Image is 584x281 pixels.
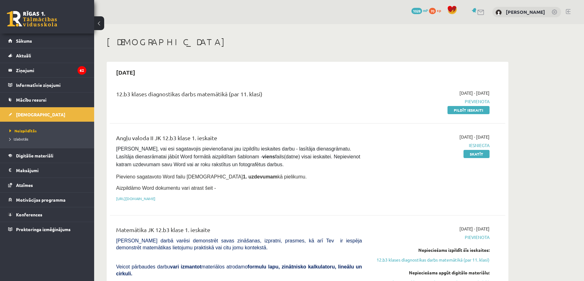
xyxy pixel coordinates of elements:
[8,193,86,207] a: Motivācijas programma
[16,212,42,217] span: Konferences
[16,163,86,178] legend: Maksājumi
[116,134,362,145] div: Angļu valoda II JK 12.b3 klase 1. ieskaite
[8,107,86,122] a: [DEMOGRAPHIC_DATA]
[429,8,436,14] span: 70
[16,226,71,232] span: Proktoringa izmēģinājums
[116,185,216,191] span: Aizpildāmo Word dokumentu vari atrast šeit -
[16,112,65,117] span: [DEMOGRAPHIC_DATA]
[243,174,277,179] strong: 1. uzdevumam
[170,264,201,269] b: vari izmantot
[107,37,508,47] h1: [DEMOGRAPHIC_DATA]
[116,196,155,201] a: [URL][DOMAIN_NAME]
[411,8,428,13] a: 1028 mP
[411,8,422,14] span: 1028
[262,154,275,159] strong: viens
[371,234,490,241] span: Pievienota
[7,11,57,27] a: Rīgas 1. Tālmācības vidusskola
[16,197,66,203] span: Motivācijas programma
[8,63,86,77] a: Ziņojumi62
[16,153,53,158] span: Digitālie materiāli
[371,142,490,149] span: Iesniegta
[371,98,490,105] span: Pievienota
[8,163,86,178] a: Maksājumi
[9,136,28,141] span: Izlabotās
[16,97,46,103] span: Mācību resursi
[116,174,307,179] span: Pievieno sagatavoto Word failu [DEMOGRAPHIC_DATA] kā pielikumu.
[371,257,490,263] a: 12.b3 klases diagnostikas darbs matemātikā (par 11. klasi)
[371,247,490,253] div: Nepieciešams izpildīt šīs ieskaites:
[447,106,490,114] a: Pildīt ieskaiti
[463,150,490,158] a: Skatīt
[8,93,86,107] a: Mācību resursi
[8,207,86,222] a: Konferences
[459,134,490,140] span: [DATE] - [DATE]
[116,146,362,167] span: [PERSON_NAME], vai esi sagatavojis pievienošanai jau izpildītu ieskaites darbu - lasītāja dienasg...
[437,8,441,13] span: xp
[16,182,33,188] span: Atzīmes
[459,90,490,96] span: [DATE] - [DATE]
[110,65,142,80] h2: [DATE]
[116,225,362,237] div: Matemātika JK 12.b3 klase 1. ieskaite
[496,9,502,16] img: Anete Pīķe
[9,128,37,133] span: Neizpildītās
[116,90,362,101] div: 12.b3 klases diagnostikas darbs matemātikā (par 11. klasi)
[8,148,86,163] a: Digitālie materiāli
[16,63,86,77] legend: Ziņojumi
[8,48,86,63] a: Aktuāli
[9,128,88,134] a: Neizpildītās
[116,238,362,250] span: [PERSON_NAME] darbā varēsi demonstrēt savas zināšanas, izpratni, prasmes, kā arī Tev ir iespēja d...
[423,8,428,13] span: mP
[16,53,31,58] span: Aktuāli
[16,78,86,92] legend: Informatīvie ziņojumi
[8,78,86,92] a: Informatīvie ziņojumi
[459,225,490,232] span: [DATE] - [DATE]
[16,38,32,44] span: Sākums
[8,222,86,236] a: Proktoringa izmēģinājums
[506,9,545,15] a: [PERSON_NAME]
[116,264,362,276] span: Veicot pārbaudes darbu materiālos atrodamo
[9,136,88,142] a: Izlabotās
[429,8,444,13] a: 70 xp
[78,66,86,75] i: 62
[8,34,86,48] a: Sākums
[8,178,86,192] a: Atzīmes
[116,264,362,276] b: formulu lapu, zinātnisko kalkulatoru, lineālu un cirkuli.
[371,269,490,276] div: Nepieciešams apgūt digitālo materiālu:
